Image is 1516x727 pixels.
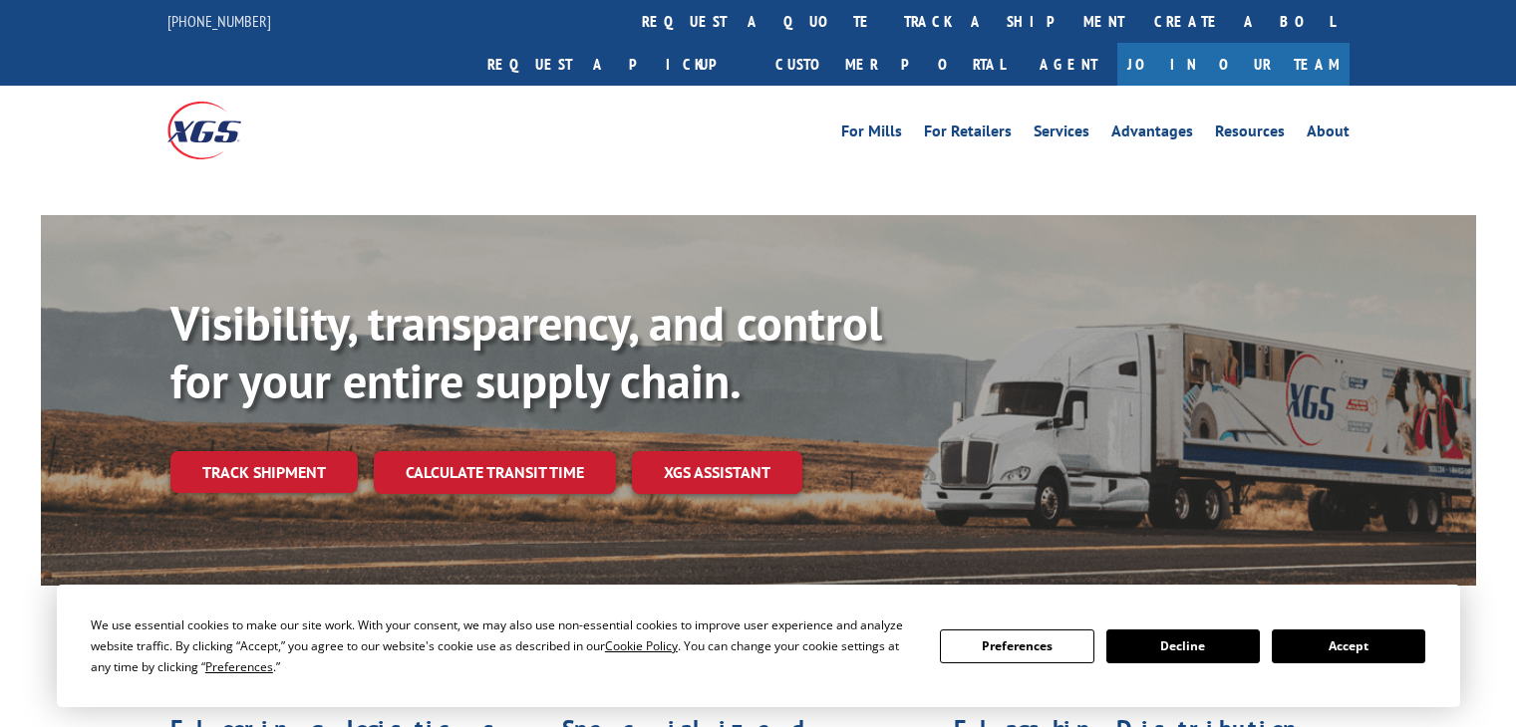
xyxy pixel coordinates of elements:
[167,11,271,31] a: [PHONE_NUMBER]
[841,123,902,145] a: For Mills
[1106,629,1260,663] button: Decline
[1307,123,1350,145] a: About
[1020,43,1117,86] a: Agent
[472,43,760,86] a: Request a pickup
[91,614,916,677] div: We use essential cookies to make our site work. With your consent, we may also use non-essential ...
[170,451,358,493] a: Track shipment
[205,658,273,675] span: Preferences
[1272,629,1425,663] button: Accept
[1215,123,1285,145] a: Resources
[1111,123,1193,145] a: Advantages
[940,629,1093,663] button: Preferences
[605,637,678,654] span: Cookie Policy
[170,292,882,411] b: Visibility, transparency, and control for your entire supply chain.
[1117,43,1350,86] a: Join Our Team
[57,585,1460,707] div: Cookie Consent Prompt
[632,451,802,494] a: XGS ASSISTANT
[924,123,1012,145] a: For Retailers
[760,43,1020,86] a: Customer Portal
[1034,123,1089,145] a: Services
[374,451,616,494] a: Calculate transit time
